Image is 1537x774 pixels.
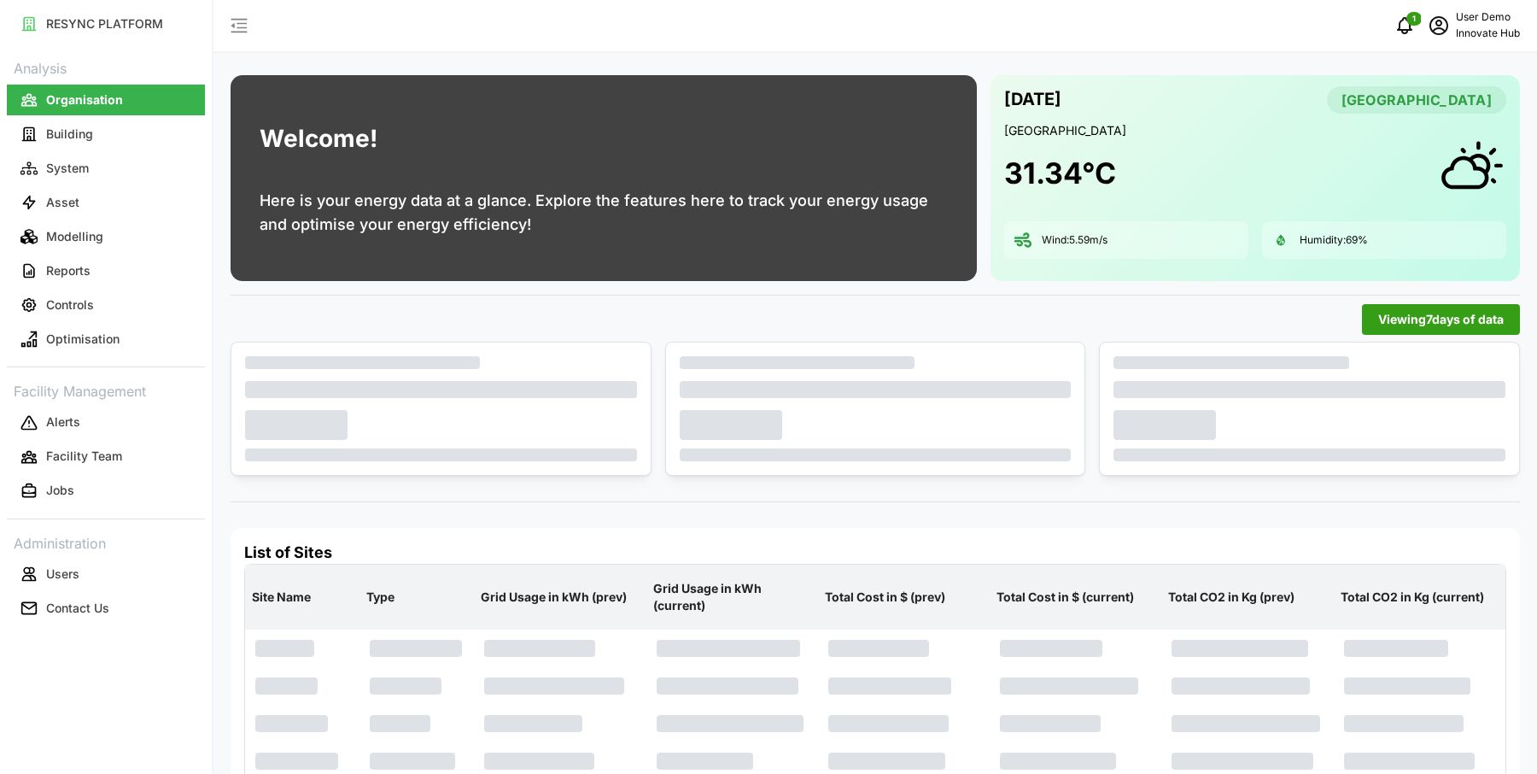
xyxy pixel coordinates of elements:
[7,290,205,320] button: Controls
[7,288,205,322] a: Controls
[7,117,205,151] a: Building
[1456,9,1520,26] p: User Demo
[1378,305,1504,334] span: Viewing 7 days of data
[46,262,91,279] p: Reports
[477,575,642,619] p: Grid Usage in kWh (prev)
[7,559,205,589] button: Users
[260,189,948,237] p: Here is your energy data at a glance. Explore the features here to track your energy usage and op...
[7,476,205,507] button: Jobs
[7,221,205,252] button: Modelling
[7,7,205,41] a: RESYNC PLATFORM
[46,194,79,211] p: Asset
[7,557,205,591] a: Users
[650,566,815,629] p: Grid Usage in kWh (current)
[46,413,80,431] p: Alerts
[7,9,205,39] button: RESYNC PLATFORM
[1422,9,1456,43] button: schedule
[7,185,205,220] a: Asset
[7,255,205,286] button: Reports
[46,126,93,143] p: Building
[7,83,205,117] a: Organisation
[1456,26,1520,42] p: Innovate Hub
[7,324,205,355] button: Optimisation
[363,575,470,619] p: Type
[46,228,103,245] p: Modelling
[1388,9,1422,43] button: notifications
[1165,575,1330,619] p: Total CO2 in Kg (prev)
[46,482,74,499] p: Jobs
[46,91,123,108] p: Organisation
[7,408,205,438] button: Alerts
[7,254,205,288] a: Reports
[1042,233,1107,248] p: Wind: 5.59 m/s
[46,160,89,177] p: System
[46,15,163,32] p: RESYNC PLATFORM
[1412,13,1416,25] span: 1
[1300,233,1368,248] p: Humidity: 69 %
[993,575,1158,619] p: Total Cost in $ (current)
[244,542,1506,564] h4: List of Sites
[7,119,205,150] button: Building
[7,593,205,624] button: Contact Us
[7,153,205,184] button: System
[7,220,205,254] a: Modelling
[821,575,986,619] p: Total Cost in $ (prev)
[46,448,122,465] p: Facility Team
[7,406,205,440] a: Alerts
[7,530,205,554] p: Administration
[1337,575,1502,619] p: Total CO2 in Kg (current)
[46,331,120,348] p: Optimisation
[1004,122,1506,139] p: [GEOGRAPHIC_DATA]
[7,378,205,402] p: Facility Management
[248,575,356,619] p: Site Name
[7,442,205,472] button: Facility Team
[7,322,205,356] a: Optimisation
[7,187,205,218] button: Asset
[1004,155,1116,192] h1: 31.34 °C
[7,440,205,474] a: Facility Team
[1362,304,1520,335] button: Viewing7days of data
[46,600,109,617] p: Contact Us
[1341,87,1492,113] span: [GEOGRAPHIC_DATA]
[7,85,205,115] button: Organisation
[7,474,205,508] a: Jobs
[46,566,79,583] p: Users
[46,296,94,314] p: Controls
[7,55,205,79] p: Analysis
[1004,85,1061,114] p: [DATE]
[7,151,205,185] a: System
[260,120,377,157] h1: Welcome!
[7,591,205,625] a: Contact Us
